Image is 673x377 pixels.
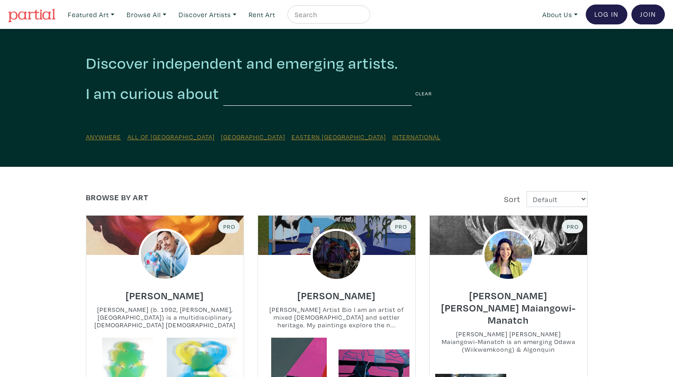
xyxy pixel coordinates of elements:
[292,132,386,141] a: Eastern [GEOGRAPHIC_DATA]
[586,5,627,24] a: Log In
[504,194,520,204] span: Sort
[394,223,407,230] span: Pro
[566,223,579,230] span: Pro
[482,229,535,281] img: phpThumb.php
[86,84,219,104] h2: I am curious about
[86,53,588,73] h2: Discover independent and emerging artists.
[631,5,665,24] a: Join
[221,132,285,141] a: [GEOGRAPHIC_DATA]
[430,299,587,310] a: [PERSON_NAME] [PERSON_NAME] Maiangowi-Manatch
[430,289,587,326] h6: [PERSON_NAME] [PERSON_NAME] Maiangowi-Manatch
[297,287,376,297] a: [PERSON_NAME]
[430,330,587,354] small: [PERSON_NAME] [PERSON_NAME] Maiangowi-Manatch is an emerging Odawa (Wiikwemkoong) & Algonquin (Mi...
[392,132,441,141] a: International
[245,5,279,24] a: Rent Art
[126,287,204,297] a: [PERSON_NAME]
[294,9,362,20] input: Search
[258,306,415,330] small: [PERSON_NAME] Artist Bio I am an artist of mixed [DEMOGRAPHIC_DATA] and settler heritage. My pain...
[86,132,121,141] a: Anywhere
[127,132,215,141] a: All of [GEOGRAPHIC_DATA]
[174,5,240,24] a: Discover Artists
[86,192,148,203] a: Browse by Art
[86,306,244,330] small: [PERSON_NAME] (b. 1992, [PERSON_NAME], [GEOGRAPHIC_DATA]) is a multidisciplinary [DEMOGRAPHIC_DAT...
[222,223,235,230] span: Pro
[139,229,191,281] img: phpThumb.php
[64,5,118,24] a: Featured Art
[415,88,432,99] a: Clear
[415,90,432,97] small: Clear
[311,229,363,281] img: phpThumb.php
[126,289,204,302] h6: [PERSON_NAME]
[538,5,582,24] a: About Us
[122,5,170,24] a: Browse All
[297,289,376,302] h6: [PERSON_NAME]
